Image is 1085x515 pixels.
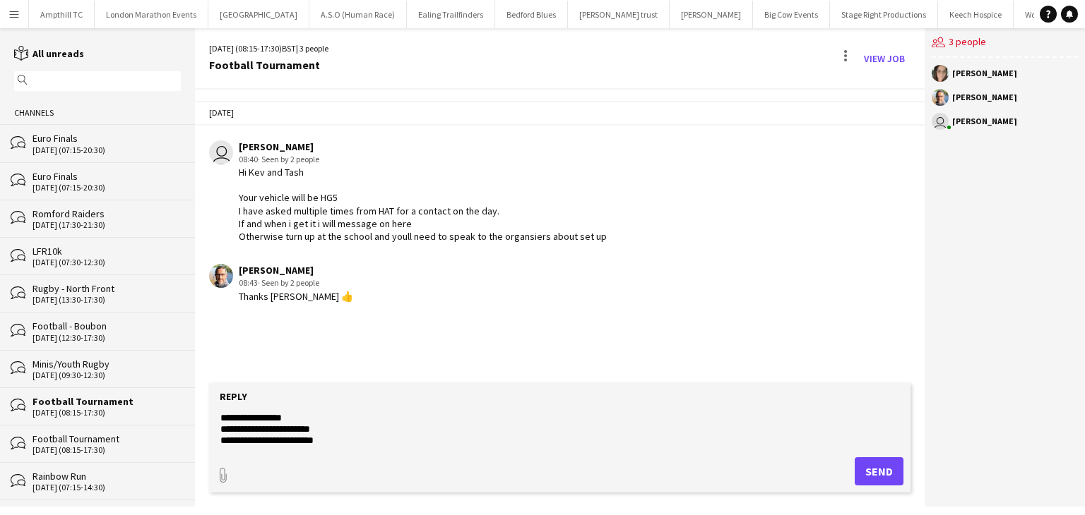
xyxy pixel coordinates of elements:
[855,457,903,485] button: Send
[32,257,181,267] div: [DATE] (07:30-12:30)
[495,1,568,28] button: Bedford Blues
[32,245,181,257] div: LFR10k
[1014,1,1071,28] button: Wolf Runs
[32,170,181,183] div: Euro Finals
[32,432,181,445] div: Football Tournament
[208,1,309,28] button: [GEOGRAPHIC_DATA]
[32,282,181,295] div: Rugby - North Front
[952,93,1017,102] div: [PERSON_NAME]
[239,166,607,243] div: Hi Kev and Tash Your vehicle will be HG5 I have asked multiple times from HAT for a contact on th...
[568,1,670,28] button: [PERSON_NAME] trust
[32,145,181,155] div: [DATE] (07:15-20:30)
[220,390,247,403] label: Reply
[32,408,181,418] div: [DATE] (08:15-17:30)
[239,140,607,153] div: [PERSON_NAME]
[858,47,911,70] a: View Job
[239,290,353,303] div: Thanks [PERSON_NAME] 👍
[32,445,181,455] div: [DATE] (08:15-17:30)
[952,69,1017,78] div: [PERSON_NAME]
[830,1,938,28] button: Stage Right Productions
[32,358,181,370] div: Minis/Youth Rugby
[14,47,84,60] a: All unreads
[753,1,830,28] button: Big Cow Events
[258,277,319,288] span: · Seen by 2 people
[95,1,208,28] button: London Marathon Events
[32,183,181,193] div: [DATE] (07:15-20:30)
[32,295,181,305] div: [DATE] (13:30-17:30)
[32,483,181,492] div: [DATE] (07:15-14:30)
[209,42,328,55] div: [DATE] (08:15-17:30) | 3 people
[952,117,1017,126] div: [PERSON_NAME]
[32,220,181,230] div: [DATE] (17:30-21:30)
[239,153,607,166] div: 08:40
[258,154,319,164] span: · Seen by 2 people
[29,1,95,28] button: Ampthill TC
[32,333,181,343] div: [DATE] (12:30-17:30)
[209,59,328,71] div: Football Tournament
[932,28,1078,58] div: 3 people
[32,470,181,483] div: Rainbow Run
[32,395,181,408] div: Football Tournament
[282,43,296,54] span: BST
[32,320,181,332] div: Football - Boubon
[195,101,925,125] div: [DATE]
[32,207,181,220] div: Romford Raiders
[407,1,495,28] button: Ealing Trailfinders
[239,264,353,277] div: [PERSON_NAME]
[938,1,1014,28] button: Keech Hospice
[32,370,181,380] div: [DATE] (09:30-12:30)
[309,1,407,28] button: A.S.O (Human Race)
[670,1,753,28] button: [PERSON_NAME]
[239,277,353,289] div: 08:43
[32,132,181,145] div: Euro Finals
